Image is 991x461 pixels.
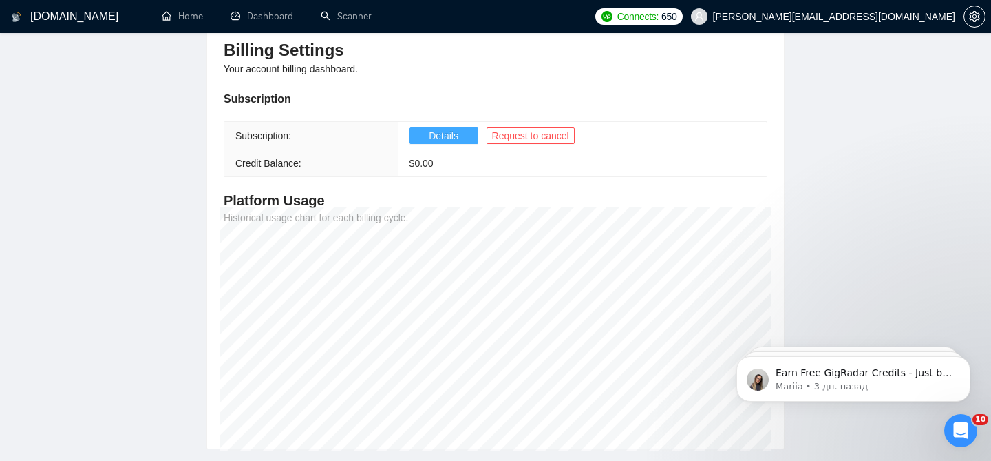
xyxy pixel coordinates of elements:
h3: Billing Settings [224,39,767,61]
span: Your account billing dashboard. [224,63,358,74]
span: Request to cancel [492,128,569,143]
button: setting [963,6,985,28]
span: user [694,12,704,21]
iframe: Intercom live chat [944,414,977,447]
span: Subscription: [235,130,291,141]
a: setting [963,11,985,22]
a: homeHome [162,10,203,22]
a: searchScanner [321,10,372,22]
div: Subscription [224,90,767,107]
span: Details [429,128,458,143]
span: 10 [972,414,988,425]
button: Details [409,127,478,144]
span: Connects: [617,9,659,24]
img: upwork-logo.png [601,11,612,22]
span: 650 [661,9,676,24]
span: setting [964,11,985,22]
iframe: Intercom notifications сообщение [716,327,991,424]
h4: Platform Usage [224,191,767,210]
span: $ 0.00 [409,158,434,169]
a: dashboardDashboard [231,10,293,22]
span: Credit Balance: [235,158,301,169]
img: logo [12,6,21,28]
button: Request to cancel [487,127,575,144]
